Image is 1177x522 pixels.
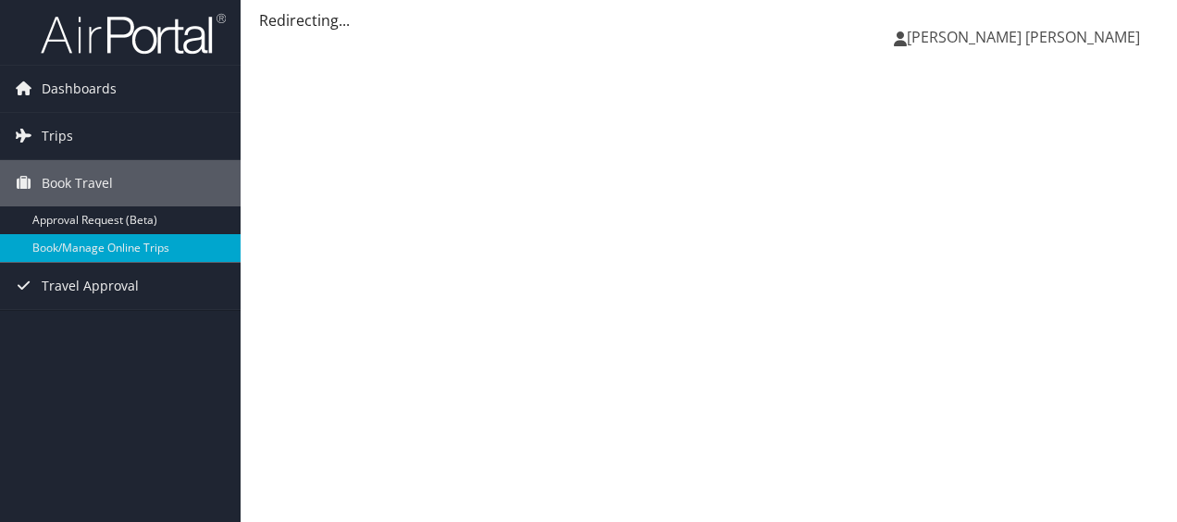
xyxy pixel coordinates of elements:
span: Trips [42,113,73,159]
img: airportal-logo.png [41,12,226,56]
span: Dashboards [42,66,117,112]
span: Travel Approval [42,263,139,309]
a: [PERSON_NAME] [PERSON_NAME] [894,9,1158,65]
span: [PERSON_NAME] [PERSON_NAME] [907,27,1140,47]
div: Redirecting... [259,9,1158,31]
span: Book Travel [42,160,113,206]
